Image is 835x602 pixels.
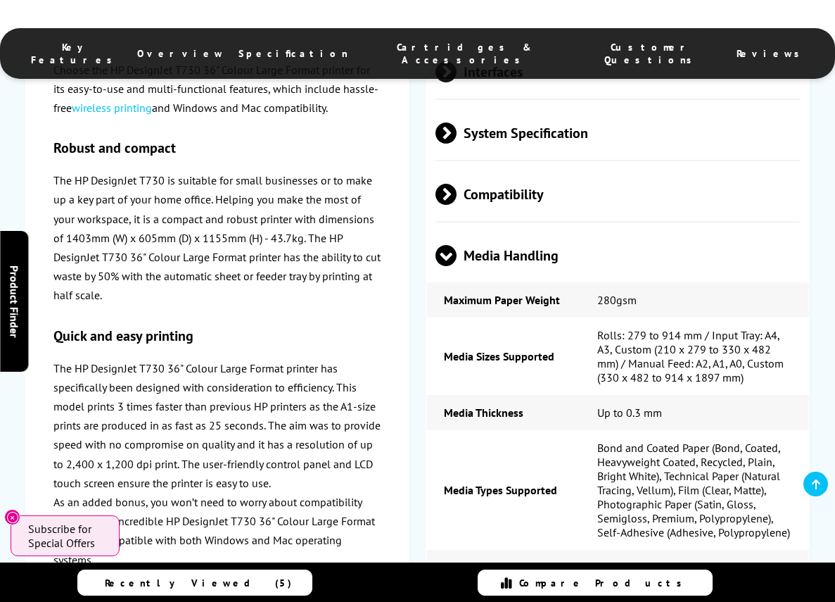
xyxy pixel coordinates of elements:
td: Rolls: 279 to 914 mm / Input Tray: A4, A3, Custom (210 x 279 to 330 x 482 mm) / Manual Feed: A2, ... [580,318,810,395]
span: System Specification [435,107,799,160]
h3: Robust and compact [53,139,382,158]
h3: Quick and easy printing [53,327,382,345]
span: Compare Products [519,577,689,589]
td: Minimum Paper Weight [426,550,580,585]
span: Product Finder [7,265,21,337]
td: Up to 0.3 mm [580,395,810,430]
span: Media Handling [435,230,799,282]
span: Overview [137,47,224,60]
td: Media Thickness [426,395,580,430]
span: Reviews [737,47,807,60]
td: Maximum Paper Weight [426,282,580,318]
td: Media Sizes Supported [426,318,580,395]
p: The HP DesignJet T730 36" Colour Large Format printer has specifically been designed with conside... [53,359,382,493]
td: Media Types Supported [426,430,580,550]
span: Recently Viewed (5) [105,577,292,589]
span: Key Features [28,41,123,66]
td: 60gsm [580,550,810,585]
td: 280gsm [580,282,810,318]
p: As an added bonus, you won’t need to worry about compatibility either as the incredible HP Design... [53,493,382,570]
p: The HP DesignJet T730 is suitable for small businesses or to make up a key part of your home offi... [53,172,382,306]
span: Cartridges & Accessories [362,41,567,66]
a: Compare Products [478,570,713,596]
a: Recently Viewed (5) [77,570,312,596]
p: Choose the HP DesignJet T730 36" Colour Large Format printer for its easy-to-use and multi-functi... [53,61,382,118]
button: Close [4,509,20,525]
span: Compatibility [435,168,799,221]
a: wireless printing [72,101,152,115]
span: Subscribe for Special Offers [28,522,106,550]
span: Customer Questions [581,41,722,66]
td: Bond and Coated Paper (Bond, Coated, Heavyweight Coated, Recycled, Plain, Bright White), Technica... [580,430,810,550]
span: Specification [238,47,348,60]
